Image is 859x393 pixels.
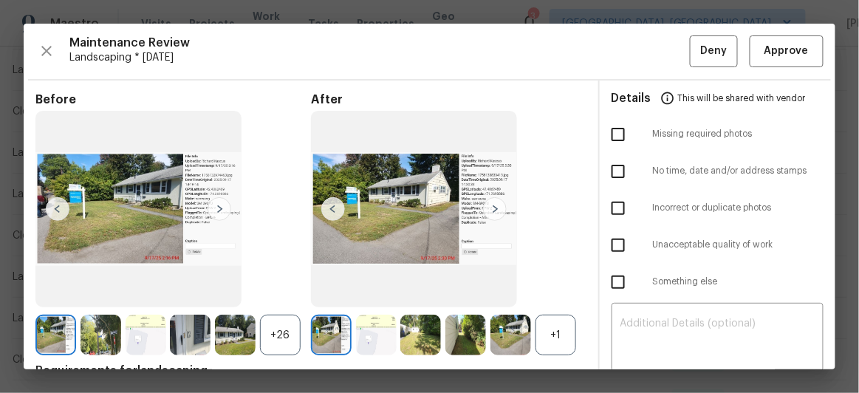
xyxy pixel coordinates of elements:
[69,50,690,65] span: Landscaping * [DATE]
[653,128,824,140] span: Missing required photos
[690,35,738,67] button: Deny
[260,315,301,355] div: +26
[311,92,586,107] span: After
[600,227,836,264] div: Unacceptable quality of work
[701,42,728,61] span: Deny
[35,363,586,378] span: Requirements for landscaping
[321,197,345,221] img: left-chevron-button-url
[750,35,824,67] button: Approve
[653,165,824,177] span: No time, date and/or address stamps
[600,264,836,301] div: Something else
[535,315,576,355] div: +1
[612,81,651,116] span: Details
[653,202,824,214] span: Incorrect or duplicate photos
[600,116,836,153] div: Missing required photos
[46,197,69,221] img: left-chevron-button-url
[600,190,836,227] div: Incorrect or duplicate photos
[653,276,824,288] span: Something else
[678,81,806,116] span: This will be shared with vendor
[35,92,311,107] span: Before
[764,42,809,61] span: Approve
[208,197,231,221] img: right-chevron-button-url
[69,35,690,50] span: Maintenance Review
[600,153,836,190] div: No time, date and/or address stamps
[483,197,507,221] img: right-chevron-button-url
[653,239,824,251] span: Unacceptable quality of work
